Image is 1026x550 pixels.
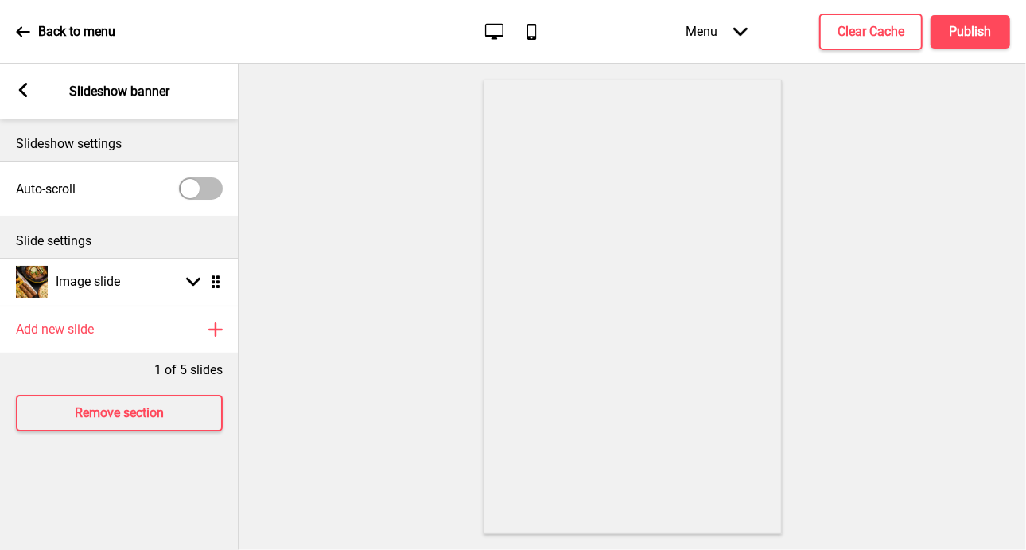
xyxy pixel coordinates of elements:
h4: Clear Cache [838,23,904,41]
p: Slideshow settings [16,135,223,153]
button: Remove section [16,395,223,431]
p: Slideshow banner [69,83,169,100]
button: Publish [931,15,1010,49]
h4: Image slide [56,273,120,291]
a: Back to menu [16,10,115,53]
h4: Publish [950,23,992,41]
h4: Remove section [75,404,164,422]
p: Slide settings [16,232,223,250]
p: Back to menu [38,23,115,41]
h4: Add new slide [16,321,94,338]
p: 1 of 5 slides [154,361,223,379]
div: Menu [670,8,764,55]
label: Auto-scroll [16,181,76,197]
button: Clear Cache [819,14,923,50]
